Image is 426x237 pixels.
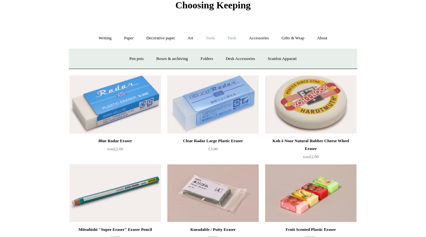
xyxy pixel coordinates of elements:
a: Pen pots [124,50,149,67]
div: Koh-I-Noor Natural Rubber Cheese Wheel Eraser [267,137,355,153]
div: Mitsubishi "Super Eraser" Eraser Pencil [71,226,159,233]
a: Decorative paper [141,30,181,47]
a: Blue Radar Eraser from£2.00 [69,137,161,163]
a: Clear Radar Large Plastic Eraser £3.00 [167,137,259,163]
a: Mitsubishi "Super Eraser" Eraser Pencil Mitsubishi "Super Eraser" Eraser Pencil [69,164,161,222]
a: Art [182,30,199,47]
a: Kneadable / Putty Eraser Kneadable / Putty Eraser [167,164,259,222]
img: Koh-I-Noor Natural Rubber Cheese Wheel Eraser [265,75,357,133]
div: Kneadable / Putty Eraser [169,226,257,233]
a: Clear Radar Large Plastic Eraser Clear Radar Large Plastic Eraser [167,75,259,133]
a: Folders [195,50,219,67]
a: Fruit Scented Plastic Eraser Fruit Scented Plastic Eraser [265,164,357,222]
a: Accessories [243,30,275,47]
div: Fruit Scented Plastic Eraser [267,226,355,233]
a: About [311,30,333,47]
a: Koh-I-Noor Natural Rubber Cheese Wheel Eraser Koh-I-Noor Natural Rubber Cheese Wheel Eraser [265,75,357,133]
img: Mitsubishi "Super Eraser" Eraser Pencil [69,164,161,222]
a: Boxes & archiving [151,50,194,67]
span: from [303,155,309,159]
div: Blue Radar Eraser [71,137,159,145]
span: £2.00 [303,154,319,159]
a: Paper [118,30,140,47]
img: Kneadable / Putty Eraser [167,164,259,222]
a: Tools [200,30,221,47]
a: Writing [93,30,117,47]
img: Blue Radar Eraser [69,75,161,133]
div: Clear Radar Large Plastic Eraser [169,137,257,145]
span: £2.00 [107,146,123,151]
a: Blue Radar Eraser Blue Radar Eraser [69,75,161,133]
span: £3.00 [208,146,218,151]
a: Desk Accessories [220,50,261,67]
a: Gifts & Wrap [276,30,310,47]
a: Choosing Keeping [175,5,251,9]
img: Fruit Scented Plastic Eraser [265,164,357,222]
span: from [107,147,114,151]
img: Clear Radar Large Plastic Eraser [167,75,259,133]
a: Desk [222,30,242,47]
a: Koh-I-Noor Natural Rubber Cheese Wheel Eraser from£2.00 [265,137,357,163]
a: Scanlon Apparati [262,50,302,67]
